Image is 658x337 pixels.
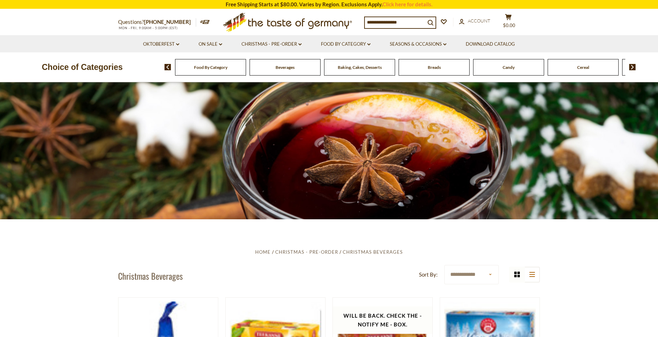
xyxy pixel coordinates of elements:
[390,40,446,48] a: Seasons & Occasions
[419,270,438,279] label: Sort By:
[276,65,295,70] a: Beverages
[338,65,382,70] a: Baking, Cakes, Desserts
[382,1,432,7] a: Click here for details.
[118,26,178,30] span: MON - FRI, 9:00AM - 5:00PM (EST)
[275,249,338,255] a: Christmas - PRE-ORDER
[503,65,515,70] a: Candy
[255,249,271,255] a: Home
[498,14,519,31] button: $0.00
[241,40,302,48] a: Christmas - PRE-ORDER
[466,40,515,48] a: Download Catalog
[503,22,515,28] span: $0.00
[468,18,490,24] span: Account
[459,17,490,25] a: Account
[164,64,171,70] img: previous arrow
[194,65,227,70] a: Food By Category
[629,64,636,70] img: next arrow
[577,65,589,70] a: Cereal
[143,40,179,48] a: Oktoberfest
[118,271,183,281] h1: Christmas Beverages
[144,19,191,25] a: [PHONE_NUMBER]
[118,18,196,27] p: Questions?
[343,249,403,255] a: Christmas Beverages
[321,40,370,48] a: Food By Category
[199,40,222,48] a: On Sale
[428,65,441,70] a: Breads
